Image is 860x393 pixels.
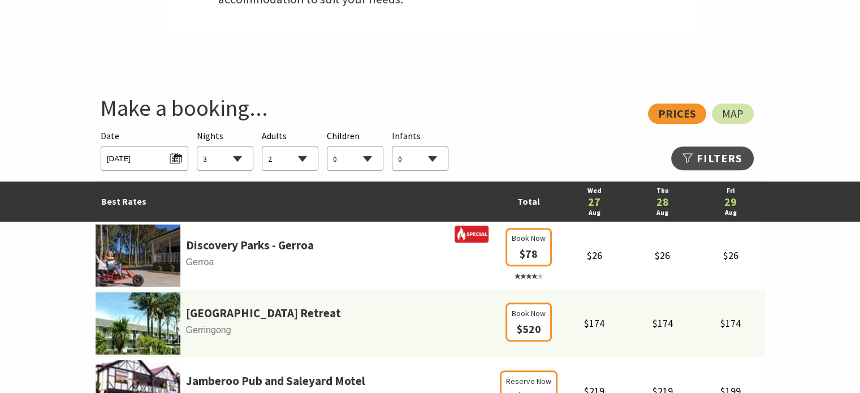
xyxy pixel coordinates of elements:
[186,236,314,255] a: Discovery Parks - Gerroa
[566,185,623,196] a: Wed
[96,323,497,338] span: Gerringong
[186,372,365,391] a: Jamberoo Pub and Saleyard Motel
[723,249,738,262] span: $26
[197,129,253,171] div: Choose a number of nights
[634,196,691,208] a: 28
[101,129,188,171] div: Please choose your desired arrival date
[720,317,741,330] span: $174
[584,317,604,330] span: $174
[497,182,560,222] td: Total
[722,109,744,118] span: Map
[702,208,759,218] a: Aug
[520,247,538,261] span: $78
[712,103,754,124] a: Map
[634,185,691,196] a: Thu
[96,224,180,287] img: 341233-primary-1e441c39-47ed-43bc-a084-13db65cabecb.jpg
[505,324,552,335] a: Book Now $520
[96,255,497,270] span: Gerroa
[702,196,759,208] a: 29
[652,317,673,330] span: $174
[392,130,421,141] span: Infants
[96,292,180,355] img: parkridgea.jpg
[566,208,623,218] a: Aug
[506,375,551,387] span: Reserve Now
[655,249,670,262] span: $26
[197,129,223,144] span: Nights
[566,196,623,208] a: 27
[101,130,119,141] span: Date
[516,322,541,336] span: $520
[634,208,691,218] a: Aug
[512,307,546,319] span: Book Now
[107,149,182,165] span: [DATE]
[262,130,287,141] span: Adults
[702,185,759,196] a: Fri
[186,304,341,323] a: [GEOGRAPHIC_DATA] Retreat
[587,249,602,262] span: $26
[96,182,497,222] td: Best Rates
[327,130,360,141] span: Children
[505,249,552,282] a: Book Now $78
[512,232,546,244] span: Book Now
